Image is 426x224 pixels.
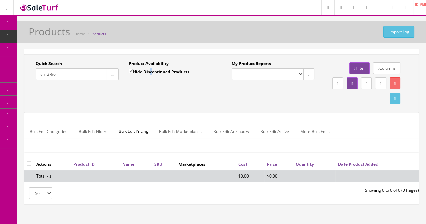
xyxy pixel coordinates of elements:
a: Bulk Edit Attributes [208,125,254,138]
a: Date Product Added [338,161,379,167]
td: Total - all [34,170,71,182]
input: Hide Discontinued Products [129,69,133,73]
a: Columns [373,62,400,74]
a: Filter [349,62,369,74]
a: Name [122,161,134,167]
span: HELP [415,3,426,6]
td: $0.00 [264,170,293,182]
img: SaleTurf [19,3,59,12]
td: $0.00 [236,170,264,182]
a: Cost [238,161,247,167]
input: Search [36,68,107,80]
h1: Products [29,26,70,37]
label: Product Availability [129,61,169,67]
a: SKU [154,161,162,167]
th: Actions [34,158,71,170]
a: Import Log [383,26,414,38]
label: My Product Reports [232,61,271,67]
th: Marketplaces [176,158,236,170]
a: Price [267,161,277,167]
a: Quantity [296,161,314,167]
a: Product ID [73,161,95,167]
label: Quick Search [36,61,62,67]
a: Products [90,31,106,36]
a: Bulk Edit Active [255,125,294,138]
label: Hide Discontinued Products [129,68,189,75]
a: Bulk Edit Marketplaces [154,125,207,138]
a: More Bulk Edits [295,125,335,138]
a: Home [74,31,85,36]
div: Showing 0 to 0 of 0 (0 Pages) [222,187,424,193]
a: Bulk Edit Categories [24,125,73,138]
a: Bulk Edit Filters [73,125,113,138]
span: Bulk Edit Pricing [113,125,154,138]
